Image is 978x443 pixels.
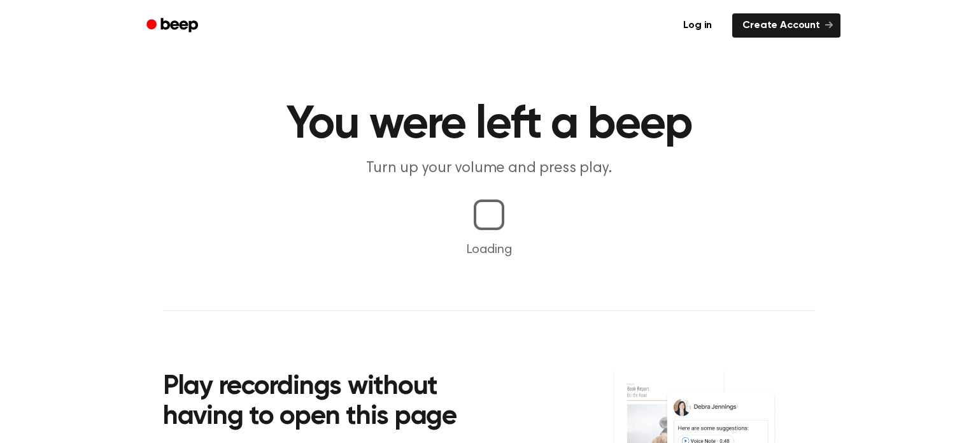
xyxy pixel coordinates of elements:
[732,13,840,38] a: Create Account
[244,158,733,179] p: Turn up your volume and press play.
[15,240,963,259] p: Loading
[670,11,725,40] a: Log in
[163,102,815,148] h1: You were left a beep
[163,372,506,433] h2: Play recordings without having to open this page
[138,13,209,38] a: Beep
